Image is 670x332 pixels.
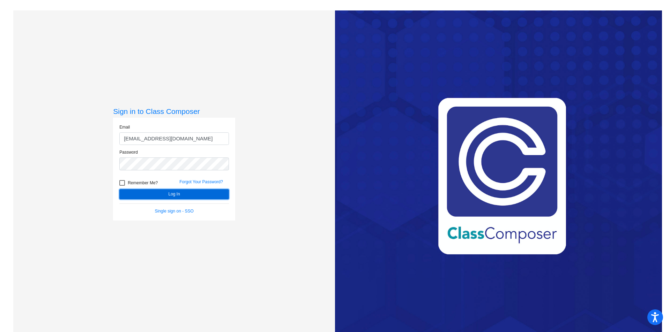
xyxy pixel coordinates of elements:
[119,124,130,130] label: Email
[155,209,194,214] a: Single sign on - SSO
[119,149,138,155] label: Password
[119,189,229,199] button: Log In
[128,179,158,187] span: Remember Me?
[113,107,235,116] h3: Sign in to Class Composer
[179,179,223,184] a: Forgot Your Password?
